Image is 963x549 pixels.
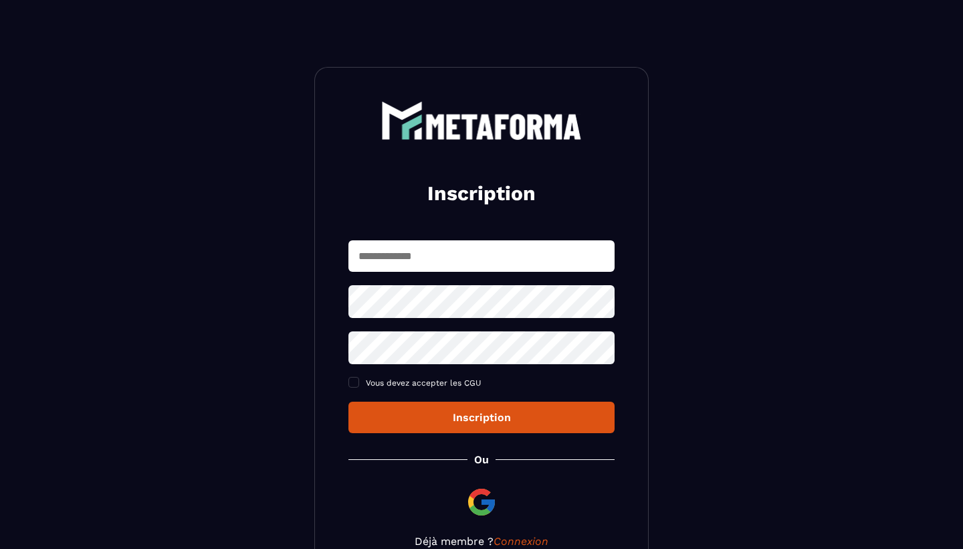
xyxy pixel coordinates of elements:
h2: Inscription [364,180,599,207]
p: Ou [474,453,489,466]
img: logo [381,101,582,140]
img: google [465,486,498,518]
a: Connexion [494,535,548,548]
span: Vous devez accepter les CGU [366,378,481,388]
button: Inscription [348,402,615,433]
p: Déjà membre ? [348,535,615,548]
a: logo [348,101,615,140]
div: Inscription [359,411,604,424]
